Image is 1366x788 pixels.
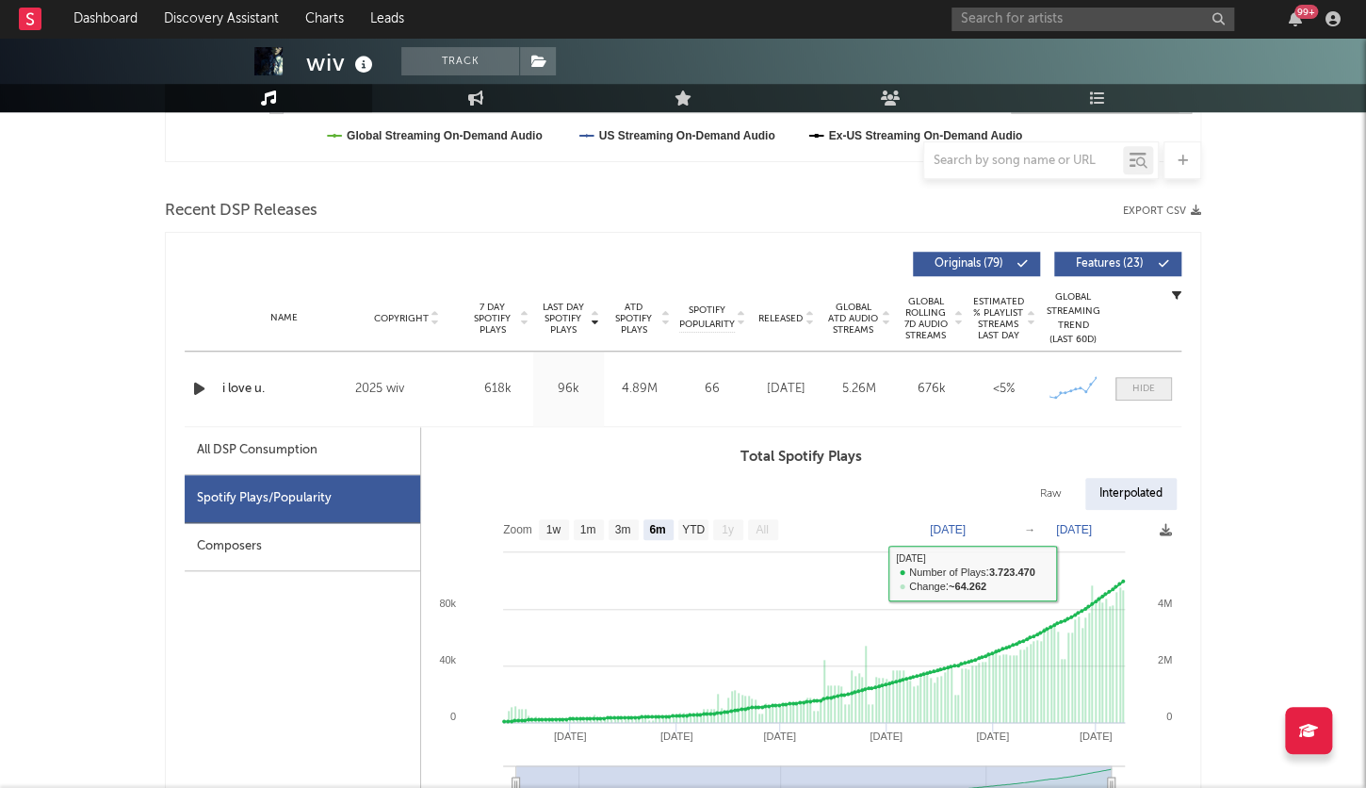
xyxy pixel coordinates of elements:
[467,302,517,336] span: 7 Day Spotify Plays
[972,380,1035,399] div: <5%
[1166,711,1172,722] text: 0
[185,427,420,475] div: All DSP Consumption
[763,731,796,742] text: [DATE]
[679,304,735,332] span: Spotify Popularity
[538,302,588,336] span: Last Day Spotify Plays
[197,439,317,462] div: All DSP Consumption
[439,598,456,609] text: 80k
[609,380,670,399] div: 4.89M
[924,154,1123,169] input: Search by song name or URL
[756,523,768,536] text: All
[615,523,631,536] text: 3m
[758,313,803,324] span: Released
[439,654,456,665] text: 40k
[649,523,665,536] text: 6m
[1056,523,1092,536] text: [DATE]
[827,380,890,399] div: 5.26M
[1054,252,1181,276] button: Features(23)
[976,731,1009,742] text: [DATE]
[900,380,963,399] div: 676k
[1066,258,1153,270] span: Features ( 23 )
[467,380,529,399] div: 618k
[373,313,428,324] span: Copyright
[554,731,587,742] text: [DATE]
[222,311,346,325] div: Name
[827,302,879,336] span: Global ATD Audio Streams
[222,380,346,399] a: i love u.
[722,523,734,536] text: 1y
[355,378,458,401] div: 2025 wiv
[660,731,693,742] text: [DATE]
[580,523,596,536] text: 1m
[1294,5,1318,19] div: 99 +
[401,47,519,75] button: Track
[1080,731,1113,742] text: [DATE]
[421,446,1181,468] h3: Total Spotify Plays
[913,252,1040,276] button: Originals(79)
[1158,654,1172,665] text: 2M
[682,523,705,536] text: YTD
[972,296,1024,341] span: Estimated % Playlist Streams Last Day
[755,380,818,399] div: [DATE]
[900,296,951,341] span: Global Rolling 7D Audio Streams
[450,711,456,722] text: 0
[1085,478,1177,510] div: Interpolated
[538,380,599,399] div: 96k
[599,129,775,142] text: US Streaming On-Demand Audio
[546,523,561,536] text: 1w
[347,129,543,142] text: Global Streaming On-Demand Audio
[1289,11,1302,26] button: 99+
[679,380,745,399] div: 66
[609,302,659,336] span: ATD Spotify Plays
[1026,478,1076,510] div: Raw
[930,523,966,536] text: [DATE]
[165,200,317,222] span: Recent DSP Releases
[1123,205,1201,217] button: Export CSV
[951,8,1234,31] input: Search for artists
[306,47,378,78] div: wiv
[185,475,420,523] div: Spotify Plays/Popularity
[1158,598,1172,609] text: 4M
[829,129,1023,142] text: Ex-US Streaming On-Demand Audio
[1024,523,1035,536] text: →
[870,731,903,742] text: [DATE]
[503,523,532,536] text: Zoom
[925,258,1012,270] span: Originals ( 79 )
[185,523,420,571] div: Composers
[1045,290,1101,347] div: Global Streaming Trend (Last 60D)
